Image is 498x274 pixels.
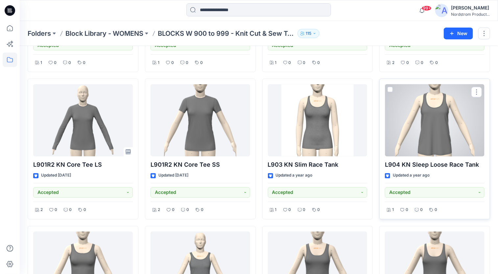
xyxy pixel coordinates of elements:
a: L903 KN Slim Race Tank [268,84,368,157]
a: L904 KN Sleep Loose Race Tank [385,84,485,157]
p: Updated a year ago [393,172,430,179]
p: BLOCKS W 900 to 999 - Knit Cut & Sew Tops [158,29,295,38]
p: L904 KN Sleep Loose Race Tank [385,160,485,170]
p: 0 [201,207,203,214]
p: 0 [83,207,86,214]
a: Block Library - WOMENS [65,29,143,38]
p: 0 [83,59,85,66]
span: 99+ [422,6,432,11]
p: 0 [420,207,423,214]
p: 0 [318,207,320,214]
p: 0 [435,207,437,214]
p: 0 [54,59,57,66]
a: L901R2 KN Core Tee LS [33,84,133,157]
button: New [444,28,473,39]
p: 115 [306,30,311,37]
div: Nordstrom Product... [451,12,490,17]
p: 1 [275,207,277,214]
p: Updated [DATE] [41,172,71,179]
p: 0 [69,207,72,214]
p: 1 [158,59,159,66]
p: L901R2 KN Core Tee SS [151,160,250,170]
p: Updated [DATE] [158,172,188,179]
p: L901R2 KN Core Tee LS [33,160,133,170]
p: 0 [200,59,203,66]
a: Folders [28,29,51,38]
p: 0 [289,207,291,214]
p: 0 [303,59,306,66]
p: 0 [186,59,188,66]
p: 2 [158,207,160,214]
p: 1 [40,59,42,66]
button: 115 [297,29,320,38]
img: avatar [435,4,448,17]
p: 0 [289,59,291,66]
p: 0 [421,59,423,66]
p: 0 [172,207,175,214]
p: 2 [40,207,43,214]
p: 1 [392,207,394,214]
p: 1 [275,59,277,66]
p: 0 [435,59,438,66]
p: L903 KN Slim Race Tank [268,160,368,170]
p: 0 [171,59,174,66]
p: 0 [406,59,409,66]
p: 0 [303,207,306,214]
p: 0 [186,207,189,214]
div: [PERSON_NAME] [451,4,490,12]
p: 0 [68,59,71,66]
p: 0 [318,59,320,66]
p: 0 [406,207,408,214]
p: 0 [55,207,57,214]
a: L901R2 KN Core Tee SS [151,84,250,157]
p: Updated a year ago [276,172,313,179]
p: 2 [392,59,394,66]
